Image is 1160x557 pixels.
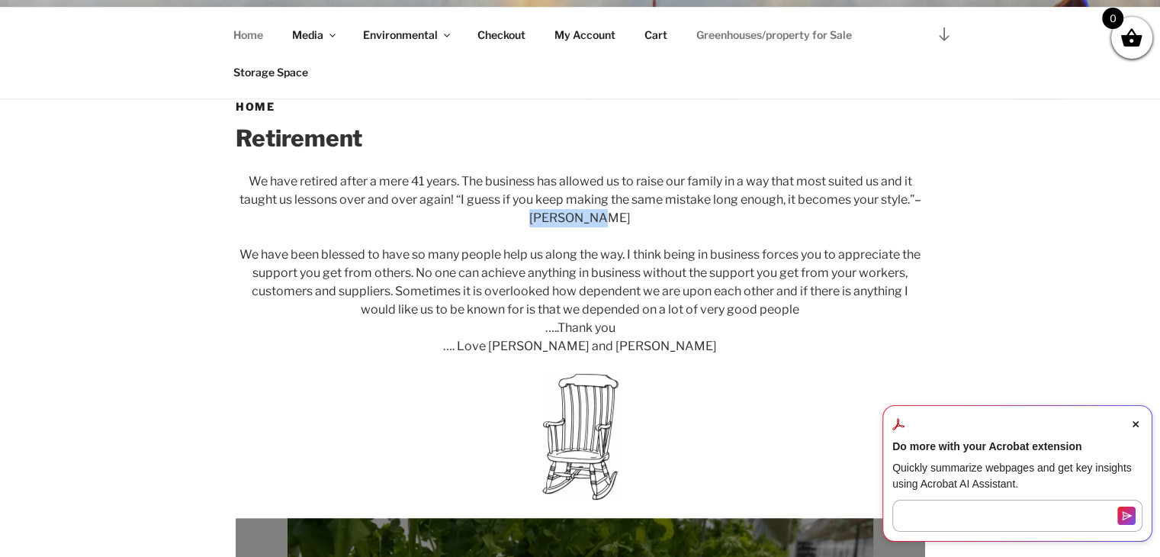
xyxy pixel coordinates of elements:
[220,16,940,91] nav: Top Menu
[541,16,629,53] a: My Account
[683,16,866,53] a: Greenhouses/property for Sale
[1102,8,1123,29] span: 0
[236,246,925,356] p: We have been blessed to have so many people help us along the way. I think being in business forc...
[631,16,681,53] a: Cart
[236,99,925,114] h1: Home
[220,16,277,53] a: Home
[279,16,348,53] a: Media
[236,124,362,152] strong: Retirement
[464,16,539,53] a: Checkout
[220,53,322,91] a: Storage Space
[350,16,462,53] a: Environmental
[236,172,925,227] p: We have retired after a mere 41 years. The business has allowed us to raise our family in a way t...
